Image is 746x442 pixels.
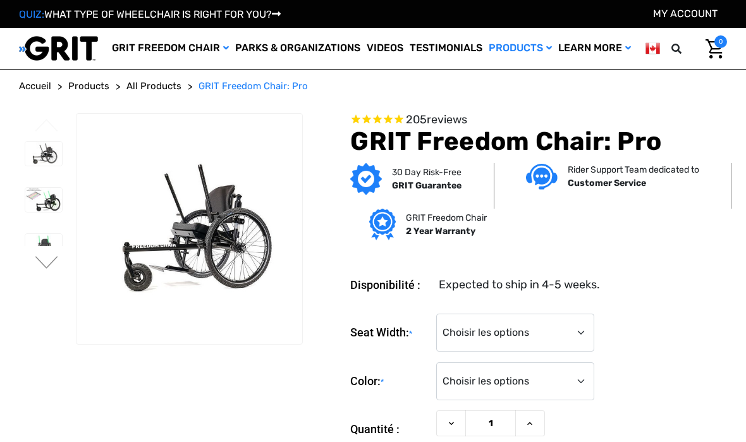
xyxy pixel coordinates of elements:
img: Cart [706,39,724,59]
a: Videos [364,28,407,69]
label: Seat Width: [350,314,430,352]
a: Panier avec 0 article [696,35,727,62]
a: Accueil [19,79,51,94]
span: GRIT Freedom Chair: Pro [199,80,308,92]
span: 0 [714,35,727,48]
button: Aller à la diapositive 3 sur 3 [34,119,60,134]
img: GRIT Freedom Chair Pro: the Pro model shown including contoured Invacare Matrx seatback, Spinergy... [76,153,302,304]
img: GRIT All-Terrain Wheelchair and Mobility Equipment [19,35,98,61]
img: Grit freedom [369,209,395,240]
img: GRIT Freedom Chair Pro: front view of Pro model all terrain wheelchair with green lever wraps and... [25,234,62,259]
a: Compte [653,8,718,20]
dt: Disponibilité : [350,276,430,293]
span: Products [68,80,109,92]
strong: GRIT Guarantee [392,180,462,191]
span: Rated 4.6 out of 5 stars 205 reviews [350,113,727,127]
span: 205 reviews [406,113,467,126]
img: Customer service [526,164,558,190]
span: All Products [126,80,181,92]
a: Products [68,79,109,94]
a: Parks & Organizations [232,28,364,69]
a: All Products [126,79,181,94]
span: Accueil [19,80,51,92]
nav: Breadcrumb [19,79,727,94]
button: Aller à la diapositive 2 sur 3 [34,256,60,271]
a: Products [486,28,555,69]
a: GRIT Freedom Chair: Pro [199,79,308,94]
p: 30 Day Risk-Free [392,166,462,179]
img: GRIT Freedom Chair Pro: side view of Pro model with green lever wraps and spokes on Spinergy whee... [25,188,62,212]
img: GRIT Guarantee [350,163,382,195]
strong: Customer Service [568,178,646,188]
img: GRIT Freedom Chair Pro: the Pro model shown including contoured Invacare Matrx seatback, Spinergy... [25,142,62,166]
strong: 2 Year Warranty [406,226,475,236]
span: QUIZ: [19,8,44,20]
label: Color: [350,362,430,401]
p: GRIT Freedom Chair [406,211,487,224]
a: Testimonials [407,28,486,69]
p: Rider Support Team dedicated to [568,163,699,176]
a: QUIZ:WHAT TYPE OF WHEELCHAIR IS RIGHT FOR YOU? [19,8,281,20]
input: Search [690,35,696,62]
dd: Expected to ship in 4-5 weeks. [439,276,600,293]
img: ca.png [645,40,660,56]
a: GRIT Freedom Chair [109,28,232,69]
h1: GRIT Freedom Chair: Pro [350,126,727,157]
span: reviews [427,113,467,126]
a: Learn More [555,28,634,69]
